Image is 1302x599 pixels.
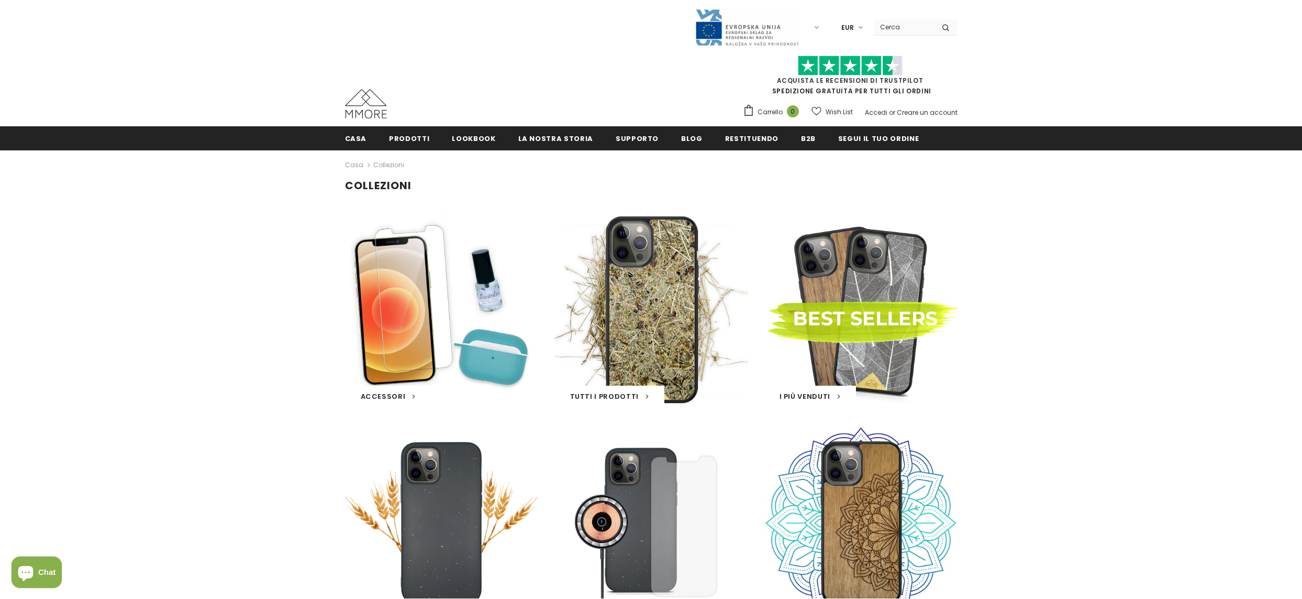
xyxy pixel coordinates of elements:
span: Casa [345,134,367,144]
a: Accessori [361,391,416,402]
span: supporto [616,134,659,144]
a: Javni Razpis [695,23,799,31]
a: Casa [345,126,367,150]
a: Lookbook [452,126,495,150]
h1: Collezioni [345,179,958,192]
a: Segui il tuo ordine [838,126,919,150]
a: La nostra storia [518,126,593,150]
span: Restituendo [725,134,778,144]
span: Collezioni [373,159,404,171]
a: Wish List [811,103,853,121]
input: Search Site [874,19,934,35]
a: Creare un account [897,108,958,117]
span: B2B [801,134,816,144]
span: Accessori [361,391,406,401]
span: Blog [681,134,703,144]
a: Prodotti [389,126,429,150]
span: Segui il tuo ordine [838,134,919,144]
span: SPEDIZIONE GRATUITA PER TUTTI GLI ORDINI [743,60,958,95]
inbox-online-store-chat: Shopify online store chat [8,557,65,591]
img: Casi MMORE [345,89,387,118]
a: Carrello 0 [743,104,804,120]
span: Lookbook [452,134,495,144]
span: or [889,108,895,117]
span: Wish List [826,107,853,117]
img: Fidati di Pilot Stars [798,56,903,76]
span: EUR [841,23,854,33]
a: Tutti i Prodotti [570,391,649,402]
span: 0 [787,105,799,117]
span: Tutti i Prodotti [570,391,639,401]
span: La nostra storia [518,134,593,144]
a: I Più Venduti [780,391,841,402]
span: Prodotti [389,134,429,144]
a: Accedi [865,108,887,117]
a: Acquista le recensioni di TrustPilot [777,76,923,85]
a: supporto [616,126,659,150]
a: Restituendo [725,126,778,150]
span: I Più Venduti [780,391,830,401]
a: B2B [801,126,816,150]
span: Carrello [758,107,783,117]
a: Casa [345,159,363,171]
a: Blog [681,126,703,150]
img: Javni Razpis [695,8,799,47]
